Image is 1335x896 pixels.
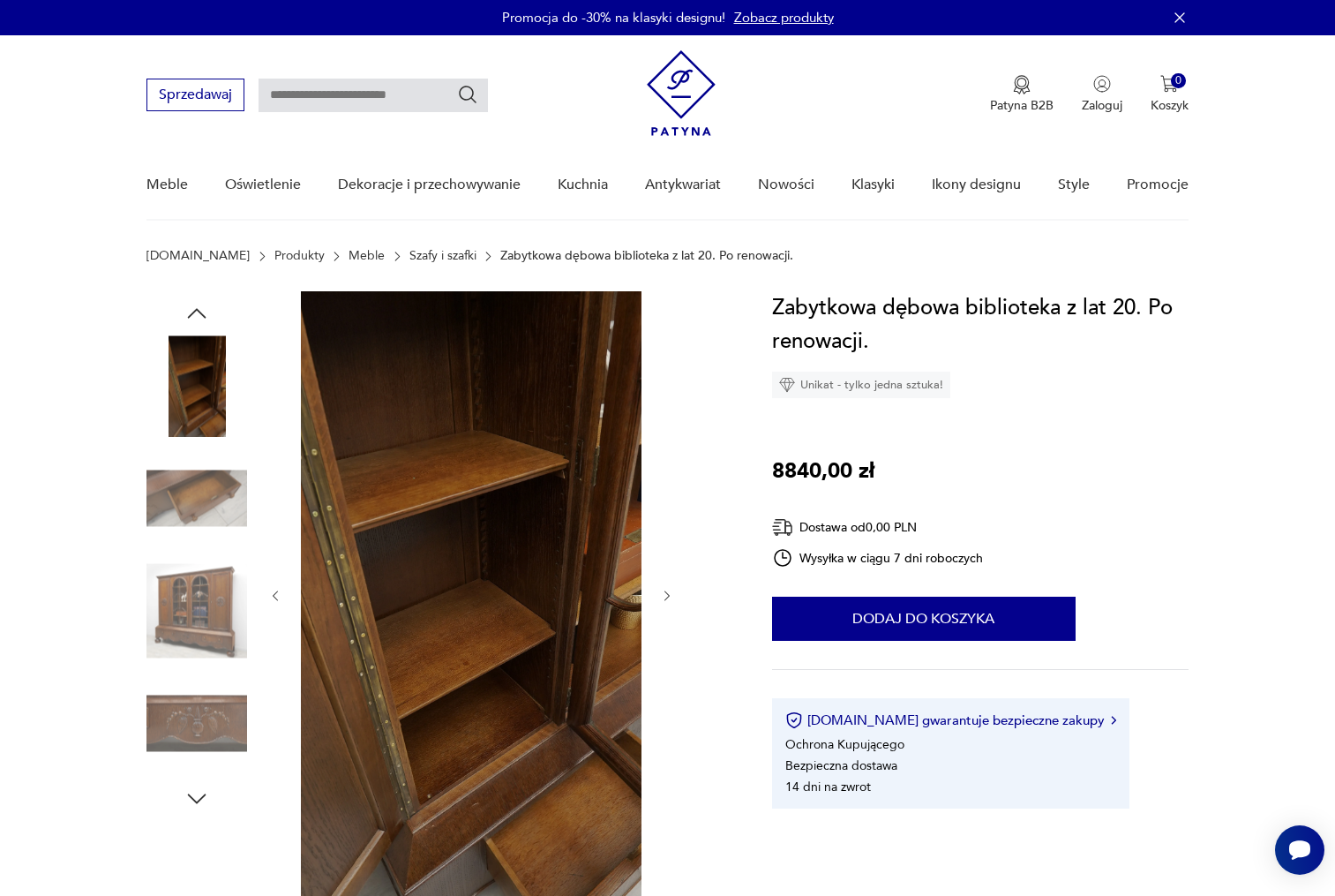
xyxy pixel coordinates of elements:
p: Zaloguj [1082,97,1122,114]
div: 0 [1171,73,1186,88]
img: Ikona koszyka [1160,75,1178,93]
button: Patyna B2B [990,75,1054,114]
button: [DOMAIN_NAME] gwarantuje bezpieczne zakupy [785,712,1116,729]
a: Nowości [758,151,814,219]
a: Oświetlenie [225,151,301,219]
a: Style [1058,151,1090,219]
li: Bezpieczna dostawa [785,757,897,774]
button: 0Koszyk [1151,75,1189,114]
button: Szukaj [457,84,478,105]
li: 14 dni na zwrot [785,779,871,795]
h1: Zabytkowa dębowa biblioteka z lat 20. Po renowacji. [772,291,1189,358]
p: 8840,00 zł [772,455,874,488]
a: Antykwariat [645,151,721,219]
p: Promocja do -30% na klasyki designu! [502,9,725,26]
img: Zdjęcie produktu Zabytkowa dębowa biblioteka z lat 20. Po renowacji. [146,674,247,774]
a: Promocje [1127,151,1189,219]
a: Ikony designu [932,151,1021,219]
img: Ikona strzałki w prawo [1111,716,1116,725]
img: Zdjęcie produktu Zabytkowa dębowa biblioteka z lat 20. Po renowacji. [146,561,247,661]
img: Ikona dostawy [772,516,793,538]
img: Patyna - sklep z meblami i dekoracjami vintage [647,50,716,136]
div: Wysyłka w ciągu 7 dni roboczych [772,547,984,568]
div: Unikat - tylko jedna sztuka! [772,372,950,398]
button: Zaloguj [1082,75,1122,114]
img: Zdjęcie produktu Zabytkowa dębowa biblioteka z lat 20. Po renowacji. [146,448,247,549]
iframe: Smartsupp widget button [1275,825,1324,875]
button: Dodaj do koszyka [772,597,1076,641]
a: Meble [349,249,385,263]
a: Sprzedawaj [146,90,244,102]
img: Ikona medalu [1013,75,1031,94]
a: Dekoracje i przechowywanie [338,151,521,219]
img: Zdjęcie produktu Zabytkowa dębowa biblioteka z lat 20. Po renowacji. [146,335,247,436]
a: Ikona medaluPatyna B2B [990,75,1054,114]
img: Ikonka użytkownika [1093,75,1111,93]
button: Sprzedawaj [146,79,244,111]
a: Kuchnia [558,151,608,219]
p: Patyna B2B [990,97,1054,114]
a: [DOMAIN_NAME] [146,249,250,263]
a: Klasyki [851,151,895,219]
a: Szafy i szafki [409,249,476,263]
a: Produkty [274,249,325,263]
li: Ochrona Kupującego [785,736,904,753]
img: Ikona diamentu [779,377,795,393]
div: Dostawa od 0,00 PLN [772,516,984,538]
a: Zobacz produkty [734,9,834,26]
a: Meble [146,151,188,219]
p: Zabytkowa dębowa biblioteka z lat 20. Po renowacji. [500,249,793,263]
p: Koszyk [1151,97,1189,114]
img: Ikona certyfikatu [785,712,803,729]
